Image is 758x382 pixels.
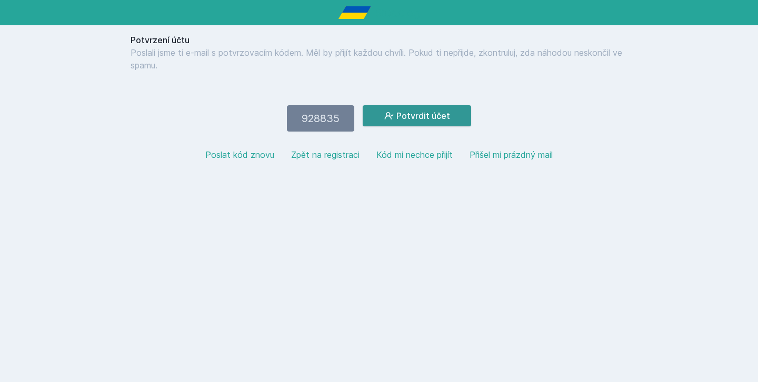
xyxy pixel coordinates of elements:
[131,34,627,46] h1: Potvrzení účtu
[205,148,274,161] button: Poslat kód znovu
[376,148,453,161] button: Kód mi nechce přijít
[470,148,553,161] button: Přišel mi prázdný mail
[363,105,471,126] button: Potvrdit účet
[131,46,627,72] p: Poslali jsme ti e-mail s potvrzovacím kódem. Měl by přijít každou chvíli. Pokud ti nepřijde, zkon...
[291,148,360,161] button: Zpět na registraci
[287,105,354,132] input: 123456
